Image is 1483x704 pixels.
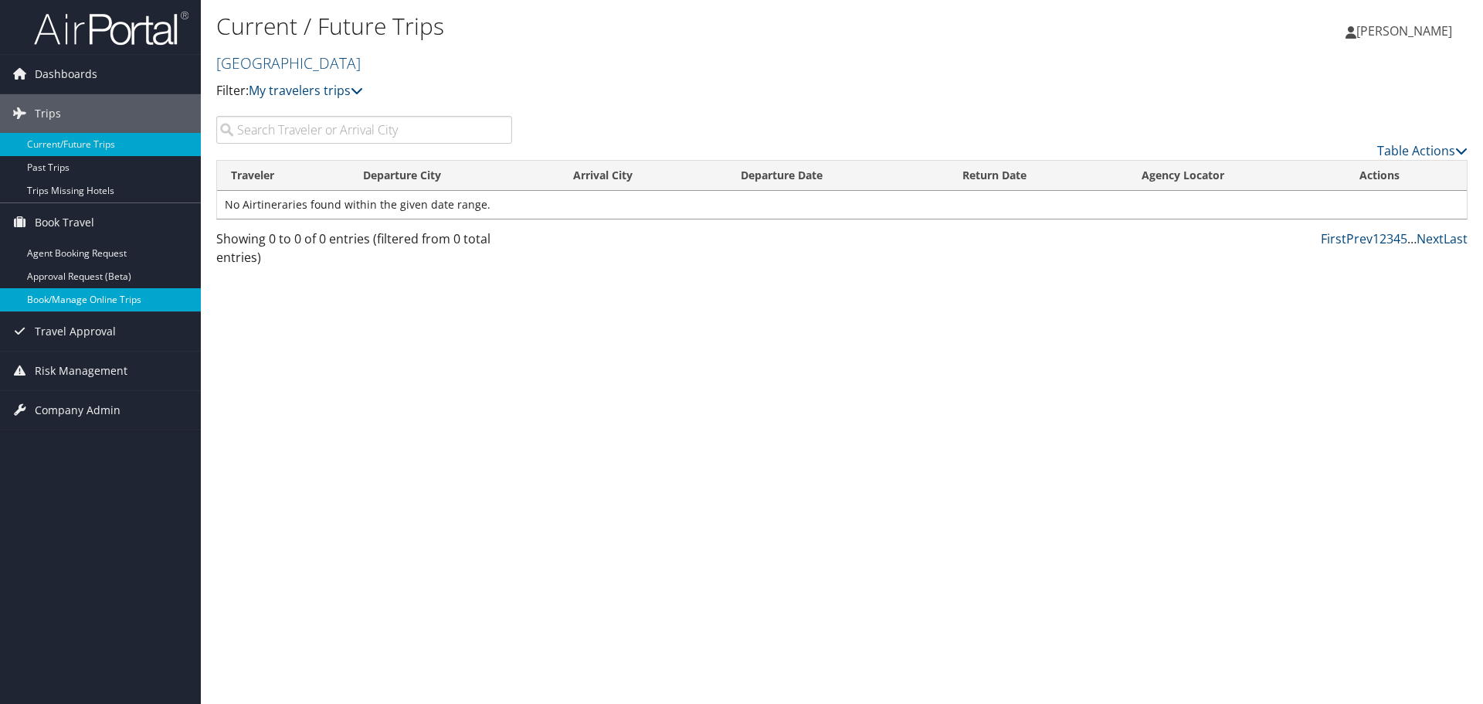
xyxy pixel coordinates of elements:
a: Prev [1346,230,1373,247]
img: airportal-logo.png [34,10,188,46]
a: 4 [1393,230,1400,247]
a: [PERSON_NAME] [1346,8,1468,54]
a: Last [1444,230,1468,247]
th: Departure City: activate to sort column ascending [349,161,559,191]
span: Risk Management [35,352,127,390]
th: Actions [1346,161,1467,191]
span: Book Travel [35,203,94,242]
span: Trips [35,94,61,133]
span: … [1407,230,1417,247]
input: Search Traveler or Arrival City [216,116,512,144]
span: Travel Approval [35,312,116,351]
a: 1 [1373,230,1379,247]
th: Agency Locator: activate to sort column ascending [1128,161,1346,191]
span: Company Admin [35,391,120,430]
th: Departure Date: activate to sort column descending [727,161,949,191]
span: Dashboards [35,55,97,94]
a: First [1321,230,1346,247]
a: My travelers trips [249,82,363,99]
div: Showing 0 to 0 of 0 entries (filtered from 0 total entries) [216,230,512,274]
td: No Airtineraries found within the given date range. [217,191,1467,219]
span: [PERSON_NAME] [1356,22,1452,39]
th: Return Date: activate to sort column ascending [949,161,1128,191]
a: [GEOGRAPHIC_DATA] [216,53,365,73]
a: Table Actions [1377,142,1468,159]
a: Next [1417,230,1444,247]
a: 2 [1379,230,1386,247]
h1: Current / Future Trips [216,10,1050,43]
th: Traveler: activate to sort column ascending [217,161,349,191]
a: 5 [1400,230,1407,247]
th: Arrival City: activate to sort column ascending [559,161,727,191]
p: Filter: [216,81,1050,101]
a: 3 [1386,230,1393,247]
